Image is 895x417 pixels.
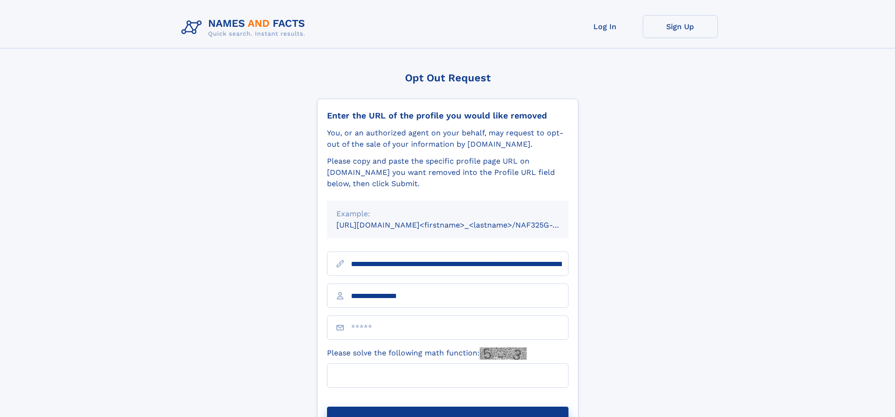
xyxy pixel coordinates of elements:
label: Please solve the following math function: [327,347,527,360]
div: You, or an authorized agent on your behalf, may request to opt-out of the sale of your informatio... [327,127,568,150]
small: [URL][DOMAIN_NAME]<firstname>_<lastname>/NAF325G-xxxxxxxx [336,220,586,229]
div: Enter the URL of the profile you would like removed [327,110,568,121]
a: Sign Up [643,15,718,38]
div: Example: [336,208,559,220]
img: Logo Names and Facts [178,15,313,40]
div: Please copy and paste the specific profile page URL on [DOMAIN_NAME] you want removed into the Pr... [327,156,568,189]
div: Opt Out Request [317,72,578,84]
a: Log In [568,15,643,38]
